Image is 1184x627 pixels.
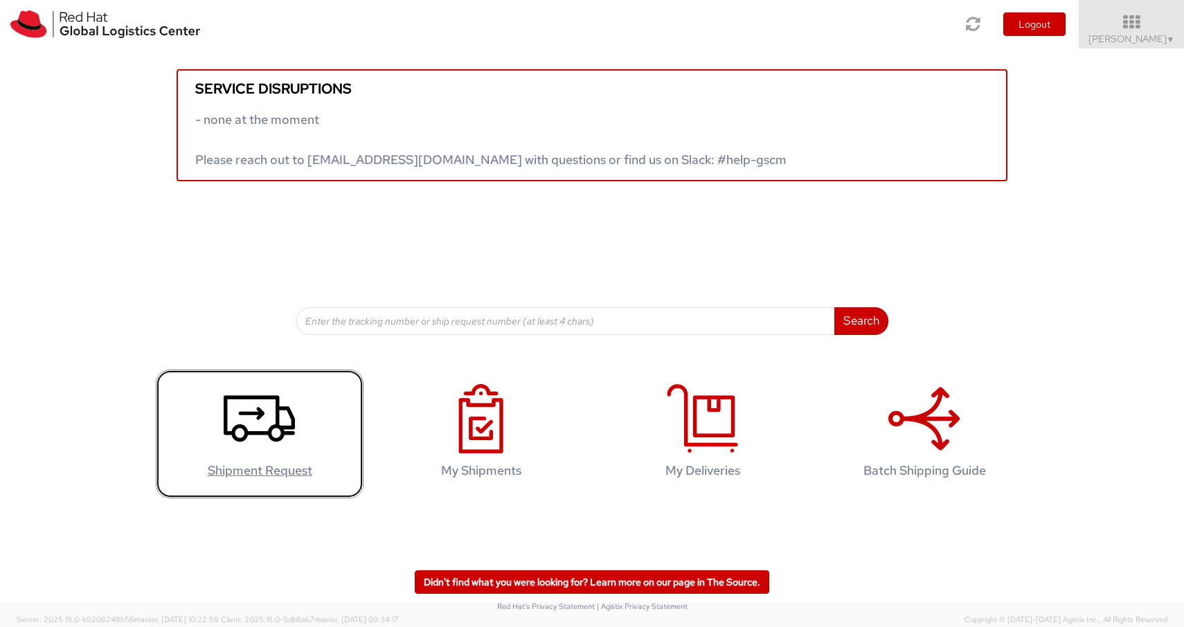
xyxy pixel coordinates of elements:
[156,370,364,499] a: Shipment Request
[377,370,585,499] a: My Shipments
[134,615,219,624] span: master, [DATE] 10:22:58
[177,69,1007,181] a: Service disruptions - none at the moment Please reach out to [EMAIL_ADDRESS][DOMAIN_NAME] with qu...
[170,464,349,478] h4: Shipment Request
[415,570,769,594] a: Didn't find what you were looking for? Learn more on our page in The Source.
[10,10,200,38] img: rh-logistics-00dfa346123c4ec078e1.svg
[835,464,1014,478] h4: Batch Shipping Guide
[597,601,688,611] a: | Agistix Privacy Statement
[195,111,787,167] span: - none at the moment Please reach out to [EMAIL_ADDRESS][DOMAIN_NAME] with questions or find us o...
[599,370,807,499] a: My Deliveries
[17,615,219,624] span: Server: 2025.19.0-b9208248b56
[613,464,792,478] h4: My Deliveries
[221,615,399,624] span: Client: 2025.18.0-5db8ab7
[1003,12,1066,36] button: Logout
[195,81,989,96] h5: Service disruptions
[965,615,1167,626] span: Copyright © [DATE]-[DATE] Agistix Inc., All Rights Reserved
[1167,34,1175,45] span: ▼
[314,615,399,624] span: master, [DATE] 09:34:17
[296,307,835,335] input: Enter the tracking number or ship request number (at least 4 chars)
[820,370,1028,499] a: Batch Shipping Guide
[392,464,571,478] h4: My Shipments
[1088,33,1175,45] span: [PERSON_NAME]
[497,601,595,611] a: Red Hat's Privacy Statement
[834,307,888,335] button: Search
